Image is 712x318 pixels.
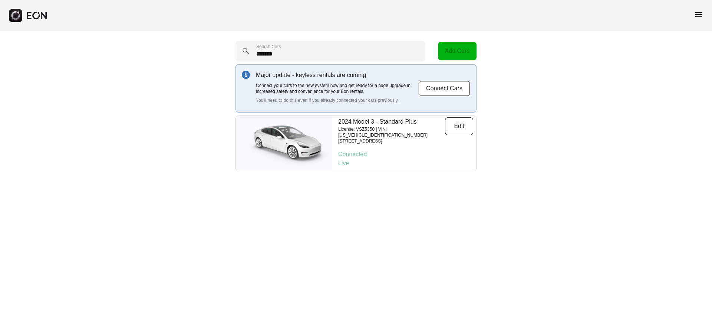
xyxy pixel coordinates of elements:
[256,83,418,94] p: Connect your cars to the new system now and get ready for a huge upgrade in increased safety and ...
[338,126,445,138] p: License: VSZ5350 | VIN: [US_VEHICLE_IDENTIFICATION_NUMBER]
[338,150,473,159] p: Connected
[242,71,250,79] img: info
[338,117,445,126] p: 2024 Model 3 - Standard Plus
[694,10,703,19] span: menu
[445,117,473,135] button: Edit
[256,44,281,50] label: Search Cars
[418,81,470,96] button: Connect Cars
[338,159,473,168] p: Live
[256,71,418,80] p: Major update - keyless rentals are coming
[338,138,445,144] p: [STREET_ADDRESS]
[236,119,332,167] img: car
[256,97,418,103] p: You'll need to do this even if you already connected your cars previously.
